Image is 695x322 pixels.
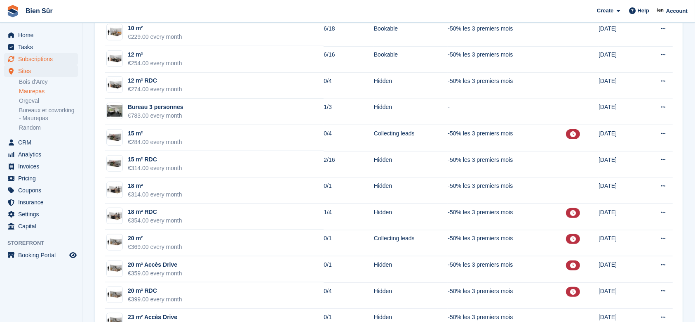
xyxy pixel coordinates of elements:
a: menu [4,41,78,53]
td: Hidden [374,178,448,204]
td: -50% les 3 premiers mois [448,178,566,204]
a: menu [4,149,78,160]
a: menu [4,208,78,220]
td: 0/1 [324,230,374,256]
span: Analytics [18,149,68,160]
span: Home [18,29,68,41]
td: -50% les 3 premiers mois [448,151,566,178]
a: Bien Sûr [22,4,56,18]
span: Create [597,7,613,15]
a: menu [4,249,78,261]
a: Preview store [68,250,78,260]
div: 18 m² [128,182,182,190]
div: €399.00 every month [128,295,182,304]
a: menu [4,137,78,148]
td: [DATE] [599,178,641,204]
td: Collecting leads [374,125,448,152]
div: 10 m² [128,24,182,33]
a: menu [4,161,78,172]
div: 15 m² [128,129,182,138]
td: [DATE] [599,125,641,152]
td: [DATE] [599,151,641,178]
td: 0/4 [324,282,374,309]
span: Account [666,7,688,15]
a: Bureaux et coworking - Maurepas [19,107,78,122]
img: box-10m2.jpg [107,26,122,38]
a: Orgeval [19,97,78,105]
td: 1/4 [324,204,374,230]
div: €359.00 every month [128,269,182,278]
td: [DATE] [599,230,641,256]
a: menu [4,197,78,208]
div: 12 m² RDC [128,76,182,85]
div: 20 m² RDC [128,286,182,295]
span: Tasks [18,41,68,53]
td: 0/1 [324,178,374,204]
a: Maurepas [19,88,78,95]
td: Hidden [374,204,448,230]
img: box-18m2.jpg [107,289,122,301]
td: -50% les 3 premiers mois [448,230,566,256]
div: €254.00 every month [128,59,182,68]
div: 15 m² RDC [128,155,182,164]
img: box-12m2.jpg [107,53,122,65]
span: Pricing [18,173,68,184]
td: 0/4 [324,125,374,152]
div: €229.00 every month [128,33,182,41]
td: Hidden [374,282,448,309]
span: Booking Portal [18,249,68,261]
img: box-12m2.jpg [107,79,122,91]
td: Collecting leads [374,230,448,256]
img: stora-icon-8386f47178a22dfd0bd8f6a31ec36ba5ce8667c1dd55bd0f319d3a0aa187defe.svg [7,5,19,17]
td: Bookable [374,46,448,73]
td: -50% les 3 premiers mois [448,20,566,46]
div: €284.00 every month [128,138,182,147]
img: box-14m2.jpg [107,131,122,143]
td: [DATE] [599,46,641,73]
img: box-14m2.jpg [107,158,122,170]
td: 6/16 [324,46,374,73]
td: -50% les 3 premiers mois [448,282,566,309]
td: Hidden [374,73,448,99]
img: box-15m2.jpg [107,184,122,196]
td: [DATE] [599,282,641,309]
a: Random [19,124,78,132]
span: Insurance [18,197,68,208]
a: menu [4,53,78,65]
span: Settings [18,208,68,220]
a: menu [4,220,78,232]
td: [DATE] [599,20,641,46]
td: 0/4 [324,73,374,99]
span: CRM [18,137,68,148]
td: 2/16 [324,151,374,178]
div: 12 m² [128,50,182,59]
td: [DATE] [599,99,641,125]
img: bIMG_3621.JPG [107,105,122,117]
div: 23 m² Accès Drive [128,313,182,322]
div: Bureau 3 personnes [128,103,183,111]
div: €314.00 every month [128,164,182,173]
td: [DATE] [599,204,641,230]
a: menu [4,65,78,77]
div: 20 m² [128,234,182,243]
div: €314.00 every month [128,190,182,199]
a: menu [4,173,78,184]
span: Subscriptions [18,53,68,65]
td: Hidden [374,151,448,178]
a: menu [4,185,78,196]
td: Hidden [374,99,448,125]
span: Storefront [7,239,82,247]
img: box-15m2.jpg [107,210,122,222]
td: -50% les 3 premiers mois [448,204,566,230]
div: €369.00 every month [128,243,182,251]
span: Coupons [18,185,68,196]
td: -50% les 3 premiers mois [448,256,566,283]
td: [DATE] [599,73,641,99]
td: -50% les 3 premiers mois [448,125,566,152]
span: Invoices [18,161,68,172]
img: box-18m2.jpg [107,237,122,249]
td: 0/1 [324,256,374,283]
td: -50% les 3 premiers mois [448,46,566,73]
span: Help [638,7,649,15]
span: Capital [18,220,68,232]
